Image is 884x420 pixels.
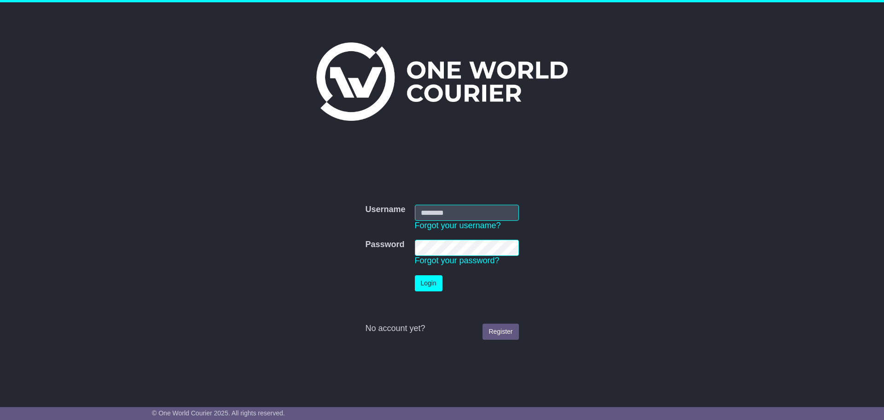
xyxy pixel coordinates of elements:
a: Forgot your password? [415,256,500,265]
label: Username [365,205,405,215]
label: Password [365,240,404,250]
button: Login [415,275,442,291]
img: One World [316,42,568,121]
span: © One World Courier 2025. All rights reserved. [152,409,285,417]
a: Forgot your username? [415,221,501,230]
div: No account yet? [365,324,518,334]
a: Register [483,324,518,340]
